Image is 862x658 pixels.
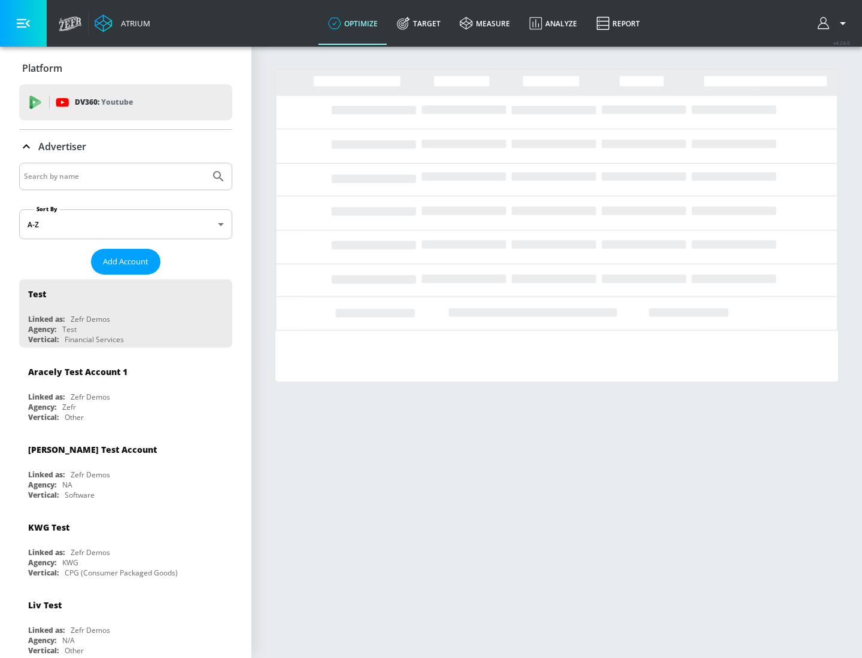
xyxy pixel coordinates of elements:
[28,288,46,300] div: Test
[28,558,56,568] div: Agency:
[19,279,232,348] div: TestLinked as:Zefr DemosAgency:TestVertical:Financial Services
[71,625,110,635] div: Zefr Demos
[71,314,110,324] div: Zefr Demos
[62,324,77,334] div: Test
[28,625,65,635] div: Linked as:
[19,357,232,425] div: Aracely Test Account 1Linked as:Zefr DemosAgency:ZefrVertical:Other
[520,2,587,45] a: Analyze
[28,412,59,422] div: Vertical:
[28,366,128,377] div: Aracely Test Account 1
[28,314,65,324] div: Linked as:
[387,2,450,45] a: Target
[65,645,84,656] div: Other
[71,470,110,480] div: Zefr Demos
[28,444,157,455] div: [PERSON_NAME] Test Account
[71,392,110,402] div: Zefr Demos
[62,402,76,412] div: Zefr
[91,249,160,275] button: Add Account
[103,255,148,269] span: Add Account
[19,513,232,581] div: KWG TestLinked as:Zefr DemosAgency:KWGVertical:CPG (Consumer Packaged Goods)
[28,522,69,533] div: KWG Test
[450,2,520,45] a: measure
[24,169,205,184] input: Search by name
[71,547,110,558] div: Zefr Demos
[19,435,232,503] div: [PERSON_NAME] Test AccountLinked as:Zefr DemosAgency:NAVertical:Software
[95,14,150,32] a: Atrium
[62,558,78,568] div: KWG
[65,568,178,578] div: CPG (Consumer Packaged Goods)
[28,568,59,578] div: Vertical:
[19,84,232,120] div: DV360: Youtube
[19,130,232,163] div: Advertiser
[28,635,56,645] div: Agency:
[22,62,62,75] p: Platform
[28,490,59,500] div: Vertical:
[19,209,232,239] div: A-Z
[28,645,59,656] div: Vertical:
[318,2,387,45] a: optimize
[116,18,150,29] div: Atrium
[28,402,56,412] div: Agency:
[833,39,850,46] span: v 4.24.0
[34,205,60,213] label: Sort By
[62,635,75,645] div: N/A
[65,334,124,345] div: Financial Services
[75,96,133,109] p: DV360:
[65,412,84,422] div: Other
[28,334,59,345] div: Vertical:
[19,51,232,85] div: Platform
[38,140,86,153] p: Advertiser
[28,470,65,480] div: Linked as:
[587,2,649,45] a: Report
[65,490,95,500] div: Software
[28,392,65,402] div: Linked as:
[28,599,62,611] div: Liv Test
[28,480,56,490] div: Agency:
[28,324,56,334] div: Agency:
[62,480,72,490] div: NA
[101,96,133,108] p: Youtube
[28,547,65,558] div: Linked as:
